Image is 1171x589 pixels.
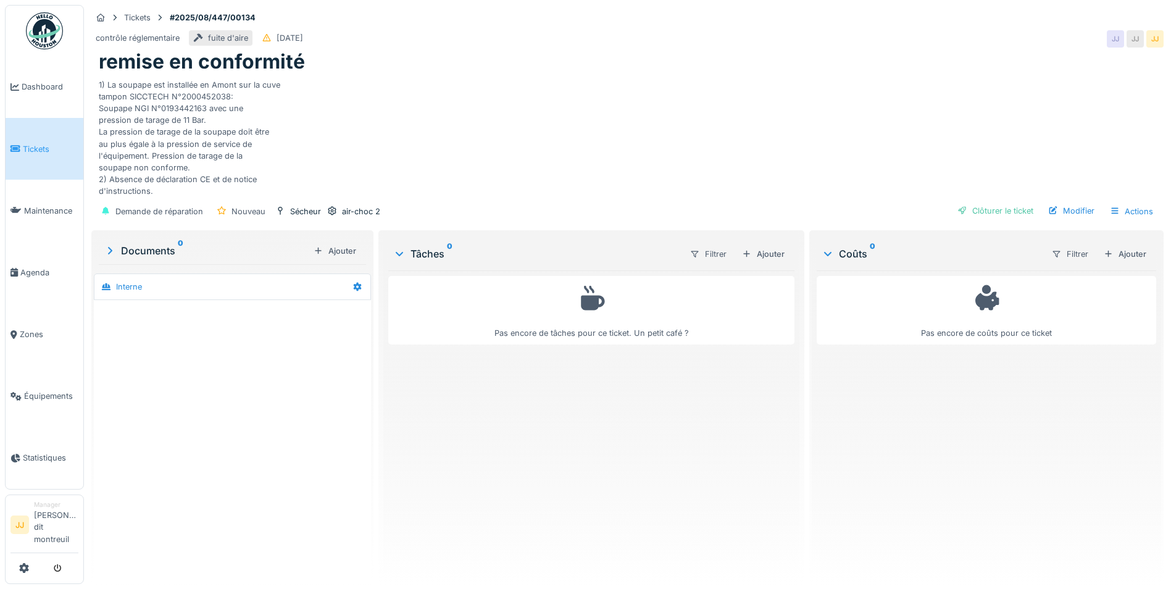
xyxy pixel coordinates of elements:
div: Pas encore de tâches pour ce ticket. Un petit café ? [396,282,786,339]
div: Demande de réparation [115,206,203,217]
div: Clôturer le ticket [952,203,1038,219]
div: Tickets [124,12,151,23]
div: Filtrer [685,245,732,263]
div: 1) La soupape est installée en Amont sur la cuve tampon SICCTECH N°2000452038: Soupape NGI N°0193... [99,74,1156,198]
div: Interne [116,281,142,293]
li: [PERSON_NAME] dit montreuil [34,500,78,550]
a: Dashboard [6,56,83,118]
div: Coûts [822,246,1041,261]
span: Statistiques [23,452,78,464]
a: Zones [6,304,83,366]
span: Équipements [24,390,78,402]
div: Filtrer [1046,245,1094,263]
div: Ajouter [737,246,790,262]
div: air-choc 2 [342,206,380,217]
div: JJ [1107,30,1124,48]
div: JJ [1127,30,1144,48]
a: Statistiques [6,427,83,489]
div: Ajouter [309,243,361,259]
div: fuite d'aire [208,32,248,44]
span: Dashboard [22,81,78,93]
h1: remise en conformité [99,50,305,73]
a: Tickets [6,118,83,180]
sup: 0 [178,243,183,258]
div: Pas encore de coûts pour ce ticket [825,282,1148,339]
a: Agenda [6,241,83,303]
div: Manager [34,500,78,509]
sup: 0 [447,246,452,261]
strong: #2025/08/447/00134 [165,12,260,23]
div: contrôle réglementaire [96,32,180,44]
span: Tickets [23,143,78,155]
img: Badge_color-CXgf-gQk.svg [26,12,63,49]
div: Sécheur [290,206,321,217]
div: Actions [1104,203,1159,220]
span: Maintenance [24,205,78,217]
sup: 0 [870,246,875,261]
div: Documents [104,243,309,258]
div: Ajouter [1099,246,1151,262]
li: JJ [10,516,29,534]
span: Zones [20,328,78,340]
div: [DATE] [277,32,303,44]
div: Tâches [393,246,680,261]
div: Nouveau [231,206,265,217]
a: JJ Manager[PERSON_NAME] dit montreuil [10,500,78,553]
span: Agenda [20,267,78,278]
a: Maintenance [6,180,83,241]
div: Modifier [1043,203,1099,219]
a: Équipements [6,366,83,427]
div: JJ [1146,30,1164,48]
